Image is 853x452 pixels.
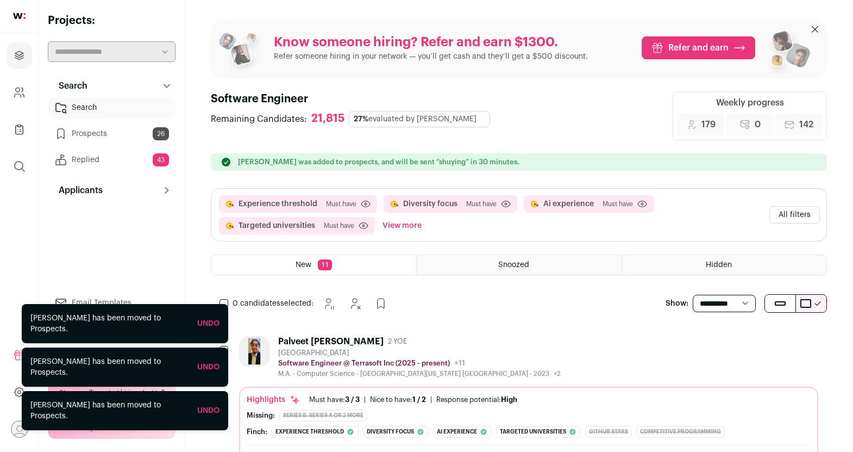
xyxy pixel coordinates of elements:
[48,123,175,145] a: Prospects26
[7,42,32,69] a: Projects
[498,261,529,269] span: Snoozed
[496,426,581,438] div: Targeted universities
[436,395,517,404] div: Response potential:
[197,320,219,327] a: Undo
[380,217,424,234] button: View more
[48,75,175,97] button: Search
[239,199,317,209] button: Experience threshold
[239,220,315,231] button: Targeted universities
[433,426,492,438] div: Ai experience
[554,370,561,377] span: +2
[48,13,175,28] h2: Projects:
[370,395,426,404] div: Nice to have:
[311,112,344,126] div: 21,815
[278,359,450,368] p: Software Engineer @ Terrasoft Inc (2025 - present)
[233,298,313,309] span: selected:
[501,396,517,403] span: High
[326,200,356,208] span: Must have
[274,34,588,51] p: Know someone hiring? Refer and earn $1300.
[211,91,497,107] h1: Software Engineer
[603,200,633,208] span: Must have
[363,426,429,438] div: Diversity focus
[52,79,87,92] p: Search
[279,410,367,422] div: Series B, Series A or 2 more
[324,221,354,230] span: Must have
[799,118,813,131] span: 142
[153,127,169,140] span: 26
[48,149,175,171] a: Replied43
[642,36,755,59] a: Refer and earn
[247,428,267,436] div: Finch:
[278,369,561,378] div: M.A. - Computer Science - [GEOGRAPHIC_DATA][US_STATE] [GEOGRAPHIC_DATA] - 2023
[764,26,812,78] img: referral_people_group_2-7c1ec42c15280f3369c0665c33c00ed472fd7f6af9dd0ec46c364f9a93ccf9a4.png
[52,184,103,197] p: Applicants
[349,111,490,127] div: evaluated by [PERSON_NAME]
[296,261,311,269] span: New
[622,255,826,275] a: Hidden
[211,113,307,126] span: Remaining Candidates:
[13,13,26,19] img: wellfound-shorthand-0d5821cbd27db2630d0214b213865d53afaa358527fdda9d0ea32b1df1b89c2c.svg
[153,153,169,166] span: 43
[48,292,175,314] a: Email Templates
[309,395,517,404] ul: | |
[701,118,716,131] span: 179
[239,336,269,367] img: e38b51750f45fea19adb0643245c9ba049ced606e93755a824a6c2d243513960
[217,28,265,76] img: referral_people_group_1-3817b86375c0e7f77b15e9e1740954ef64e1f78137dd7e9f4ff27367cb2cd09a.png
[769,206,820,224] button: All filters
[48,97,175,119] a: Search
[318,259,332,270] span: 11
[716,96,784,109] div: Weekly progress
[585,426,632,438] div: Github stars
[197,363,219,371] a: Undo
[7,79,32,106] a: Company and ATS Settings
[454,360,465,367] span: +11
[388,337,407,346] span: 2 YOE
[543,199,594,209] button: Ai experience
[247,411,275,420] div: Missing:
[30,400,189,422] div: [PERSON_NAME] has been moved to Prospects.
[666,298,688,309] p: Show:
[345,396,360,403] span: 3 / 3
[278,349,561,357] div: [GEOGRAPHIC_DATA]
[197,407,219,414] a: Undo
[636,426,725,438] div: Competitive programming
[755,118,761,131] span: 0
[466,200,497,208] span: Must have
[48,179,175,201] button: Applicants
[403,199,457,209] button: Diversity focus
[233,300,280,307] span: 0 candidates
[247,394,300,405] div: Highlights
[309,395,360,404] div: Must have:
[354,115,368,123] span: 27%
[238,158,519,166] p: [PERSON_NAME] was added to prospects, and will be sent “shuying” in 30 minutes.
[30,356,189,378] div: [PERSON_NAME] has been moved to Prospects.
[706,261,732,269] span: Hidden
[278,336,384,347] div: Palveet [PERSON_NAME]
[412,396,426,403] span: 1 / 2
[274,51,588,62] p: Refer someone hiring in your network — you’ll get cash and they’ll get a $500 discount.
[417,255,621,275] a: Snoozed
[272,426,359,438] div: Experience threshold
[30,313,189,335] div: [PERSON_NAME] has been moved to Prospects.
[11,420,28,438] button: Open dropdown
[7,116,32,143] a: Company Lists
